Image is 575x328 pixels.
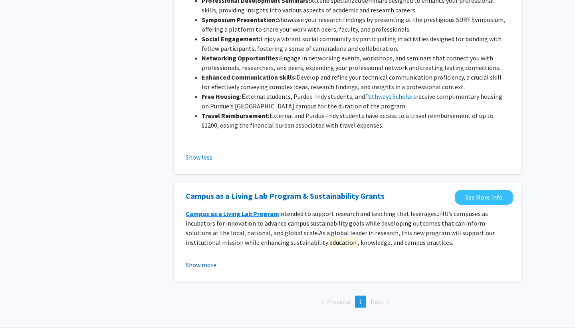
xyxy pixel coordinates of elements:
li: Enjoy a vibrant social community by participating in activities designed for bonding with fellow ... [202,34,509,53]
span: intended to support research and teaching that leverages [279,210,437,218]
button: Show more [186,260,216,270]
strong: Symposium Presentation: [202,16,277,24]
ul: Pagination [174,296,521,308]
span: Next [371,298,384,306]
strong: Enhanced Communication Skills: [202,73,297,81]
li: External students, Purdue-Indy students, and receive complimentary housing on Purdue's [GEOGRAPHI... [202,92,509,111]
a: Opens in a new tab [186,190,385,202]
p: As a global leader in research, this new program will support our institutional mission while enh... [186,209,509,247]
span: 1 [359,298,362,306]
strong: Travel Reimbursement: [202,112,270,120]
span: JHU’s campuses as incubators for innovation to advance campus sustainability goals while developi... [186,210,488,237]
iframe: Chat [6,292,34,322]
li: External and Purdue-Indy students have access to a travel reimbursement of up to $1200, easing th... [202,111,509,130]
span: Previous [327,298,351,306]
a: Campus as a Living Lab Program [186,210,279,218]
li: Showcase your research findings by presenting at the prestigious SURF Symposium, offering a platf... [202,15,509,34]
a: Opens in a new tab [455,190,513,205]
li: Engage in networking events, workshops, and seminars that connect you with professionals, researc... [202,53,509,72]
strong: Networking Opportunities: [202,54,280,62]
li: Develop and refine your technical communication proficiency, a crucial skill for effectively conv... [202,72,509,92]
strong: Free Housing: [202,92,242,100]
mark: education [328,237,358,248]
a: Pathways Scholars [365,92,416,100]
strong: Social Engagement: [202,35,260,43]
button: Show less [186,152,212,162]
